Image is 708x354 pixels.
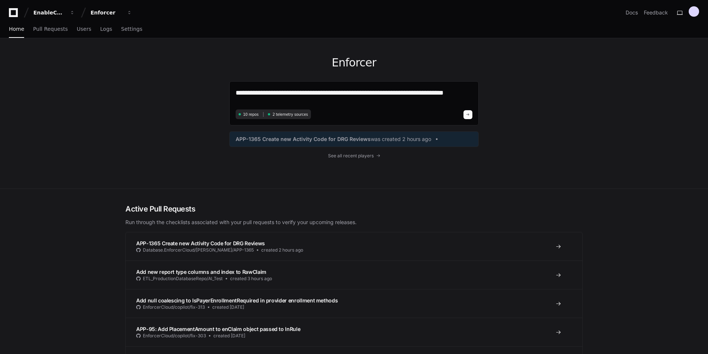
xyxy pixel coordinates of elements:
a: Pull Requests [33,21,68,38]
span: EnforcerCloud/copilot/fix-303 [143,333,206,339]
span: See all recent players [328,153,374,159]
a: See all recent players [229,153,479,159]
span: EnforcerCloud/copilot/fix-313 [143,304,205,310]
button: EnableComp [30,6,78,19]
a: APP-1365 Create new Activity Code for DRG Reviewswas created 2 hours ago [236,135,472,143]
a: Settings [121,21,142,38]
a: Add new report type columns and index to RawClaimETL_ProductionDatabaseRepo/Al_Testcreated 3 hour... [126,260,582,289]
span: Pull Requests [33,27,68,31]
span: Logs [100,27,112,31]
span: APP-1365 Create new Activity Code for DRG Reviews [136,240,265,246]
a: Home [9,21,24,38]
span: Add null coalescing to IsPayerEnrollmentRequired in provider enrollment methods [136,297,338,304]
p: Run through the checklists associated with your pull requests to verify your upcoming releases. [125,219,583,226]
span: created 3 hours ago [230,276,272,282]
span: APP-1365 Create new Activity Code for DRG Reviews [236,135,371,143]
h2: Active Pull Requests [125,204,583,214]
a: Logs [100,21,112,38]
span: created [DATE] [212,304,244,310]
span: 2 telemetry sources [272,112,308,117]
a: Docs [626,9,638,16]
a: Users [77,21,91,38]
span: created [DATE] [213,333,245,339]
button: Feedback [644,9,668,16]
span: Home [9,27,24,31]
span: Database.EnforcerCloud/[PERSON_NAME]/APP-1365 [143,247,254,253]
span: Settings [121,27,142,31]
a: APP-1365 Create new Activity Code for DRG ReviewsDatabase.EnforcerCloud/[PERSON_NAME]/APP-1365cre... [126,232,582,260]
span: 10 repos [243,112,259,117]
span: was created 2 hours ago [371,135,431,143]
a: APP-95: Add PlacementAmount to enClaim object passed to InRuleEnforcerCloud/copilot/fix-303create... [126,318,582,346]
span: Add new report type columns and index to RawClaim [136,269,266,275]
span: ETL_ProductionDatabaseRepo/Al_Test [143,276,223,282]
span: APP-95: Add PlacementAmount to enClaim object passed to InRule [136,326,300,332]
span: Users [77,27,91,31]
span: created 2 hours ago [261,247,303,253]
div: EnableComp [33,9,65,16]
div: Enforcer [91,9,122,16]
a: Add null coalescing to IsPayerEnrollmentRequired in provider enrollment methodsEnforcerCloud/copi... [126,289,582,318]
h1: Enforcer [229,56,479,69]
button: Enforcer [88,6,135,19]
